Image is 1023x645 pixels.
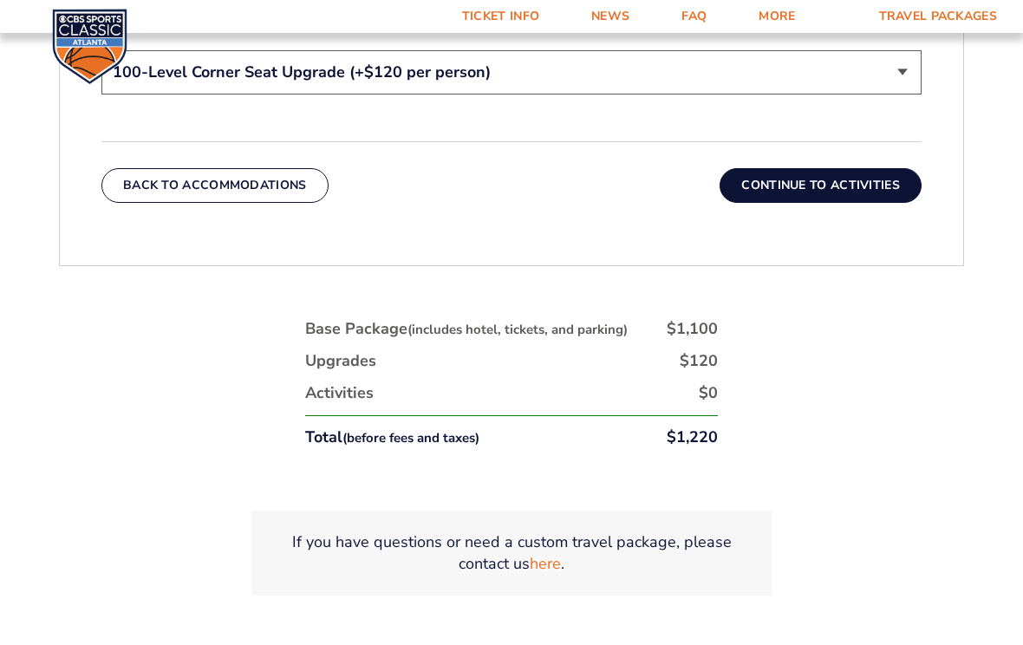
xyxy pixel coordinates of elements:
[52,9,127,84] img: CBS Sports Classic
[667,318,718,340] div: $1,100
[305,427,479,448] div: Total
[101,168,329,203] button: Back To Accommodations
[305,382,374,404] div: Activities
[305,350,376,372] div: Upgrades
[699,382,718,404] div: $0
[305,318,628,340] div: Base Package
[667,427,718,448] div: $1,220
[720,168,922,203] button: Continue To Activities
[680,350,718,372] div: $120
[530,553,561,575] a: here
[272,531,751,575] p: If you have questions or need a custom travel package, please contact us .
[342,429,479,446] small: (before fees and taxes)
[407,321,628,338] small: (includes hotel, tickets, and parking)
